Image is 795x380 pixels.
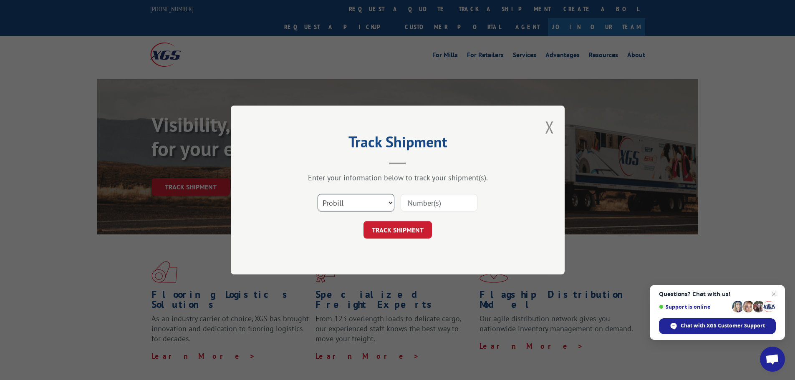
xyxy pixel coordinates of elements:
[545,116,554,138] button: Close modal
[401,194,477,211] input: Number(s)
[760,347,785,372] a: Open chat
[273,136,523,152] h2: Track Shipment
[659,318,776,334] span: Chat with XGS Customer Support
[363,221,432,239] button: TRACK SHIPMENT
[681,322,765,330] span: Chat with XGS Customer Support
[273,173,523,182] div: Enter your information below to track your shipment(s).
[659,291,776,297] span: Questions? Chat with us!
[659,304,729,310] span: Support is online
